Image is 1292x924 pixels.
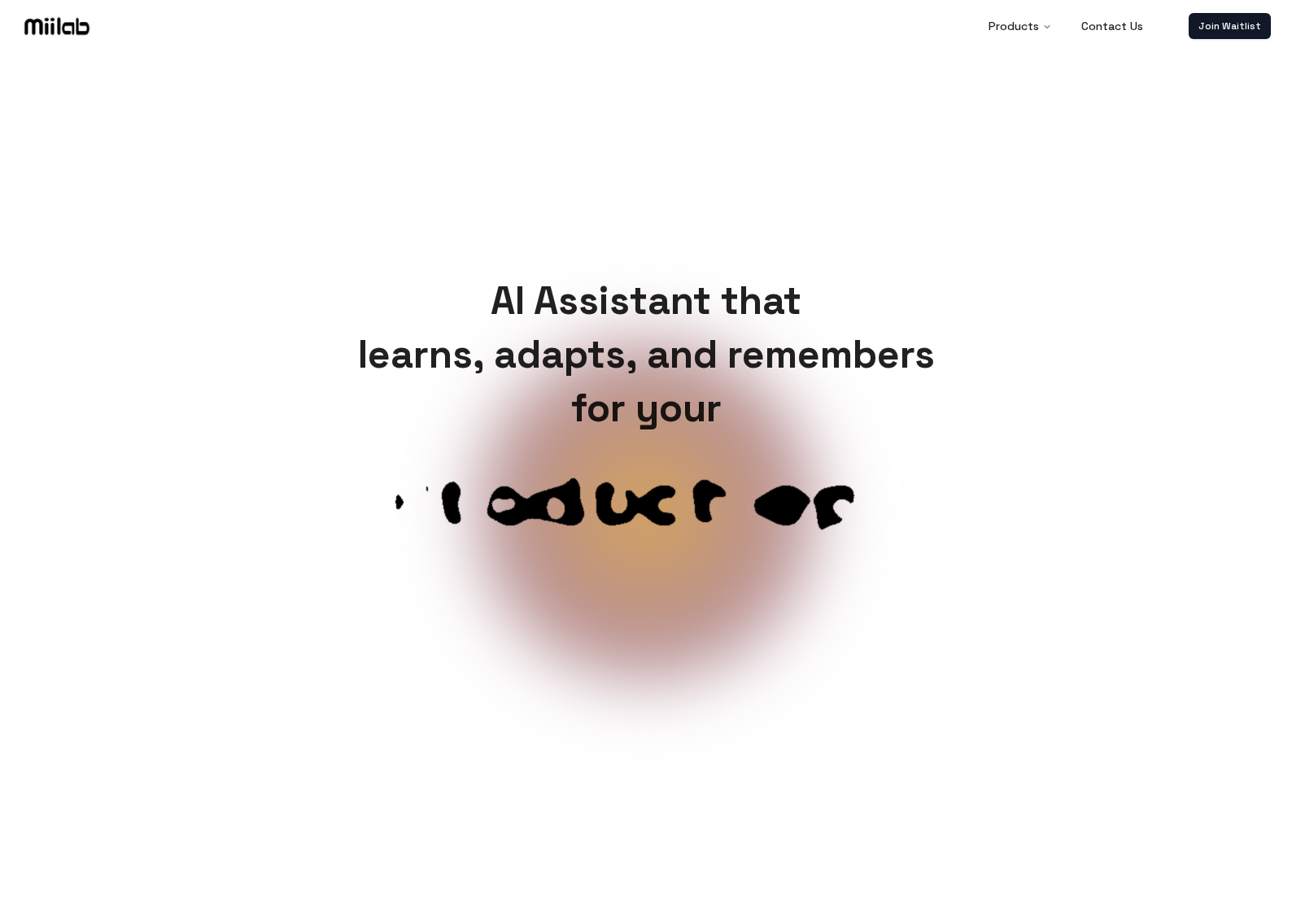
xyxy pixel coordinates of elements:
[976,10,1156,42] nav: Main
[1068,10,1156,42] a: Contact Us
[976,10,1065,42] button: Products
[21,14,93,38] img: Logo
[345,274,948,435] h1: AI Assistant that learns, adapts, and remembers for your
[280,461,1012,617] span: Customer service
[1189,13,1271,39] a: Join Waitlist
